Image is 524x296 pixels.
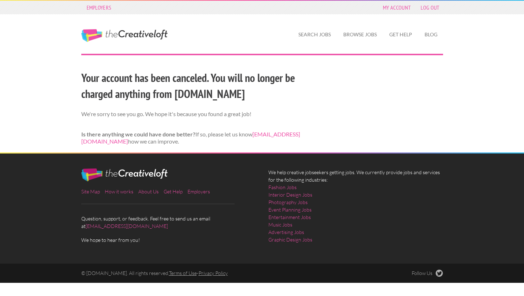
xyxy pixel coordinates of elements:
[268,213,311,221] a: Entertainment Jobs
[187,188,210,194] a: Employers
[268,236,312,243] a: Graphic Design Jobs
[81,131,195,137] strong: Is there anything we could have done better?
[384,26,418,43] a: Get Help
[75,270,356,277] div: © [DOMAIN_NAME]. All rights reserved. -
[262,168,449,249] div: We help creative jobseekers getting jobs. We currently provide jobs and services for the followin...
[164,188,183,194] a: Get Help
[169,270,197,276] a: Terms of Use
[268,221,292,228] a: Music Jobs
[268,206,312,213] a: Event Planning Jobs
[105,188,133,194] a: How it works
[81,70,318,102] h2: Your account has been canceled. You will no longer be charged anything from [DOMAIN_NAME]
[268,183,297,191] a: Fashion Jobs
[199,270,228,276] a: Privacy Policy
[81,110,318,118] p: We're sorry to see you go. We hope it's because you found a great job!
[81,188,100,194] a: Site Map
[83,2,115,12] a: Employers
[75,168,262,244] div: Question, support, or feedback. Feel free to send us an email at
[379,2,414,12] a: My Account
[138,188,159,194] a: About Us
[412,270,443,277] a: Follow Us
[86,223,168,229] a: [EMAIL_ADDRESS][DOMAIN_NAME]
[293,26,337,43] a: Search Jobs
[338,26,382,43] a: Browse Jobs
[417,2,443,12] a: Log Out
[81,29,168,42] a: The Creative Loft
[81,131,318,146] p: If so, please let us know how we can improve.
[268,228,304,236] a: Advertising Jobs
[268,191,312,198] a: Interior Design Jobs
[268,198,308,206] a: Photography Jobs
[419,26,443,43] a: Blog
[81,131,300,145] a: [EMAIL_ADDRESS][DOMAIN_NAME]
[81,168,168,181] img: The Creative Loft
[81,236,256,244] span: We hope to hear from you!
